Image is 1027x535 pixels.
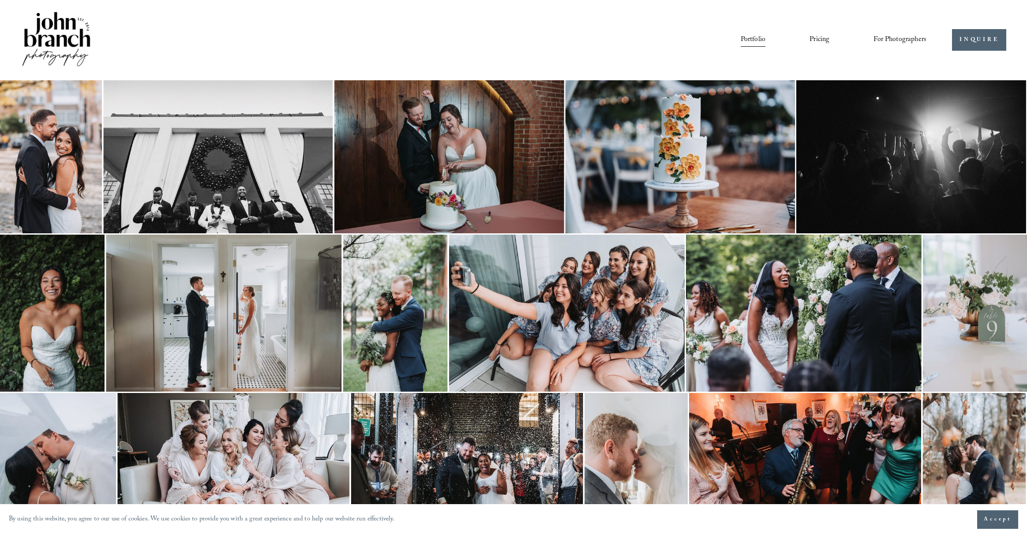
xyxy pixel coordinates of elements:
[449,235,685,392] img: A group of women in matching pajamas taking a selfie on a balcony, smiling and posing together.
[984,515,1012,524] span: Accept
[810,33,829,48] a: Pricing
[106,235,341,392] img: A bride in a white dress and a groom in a suit preparing in adjacent rooms with a bathroom and ki...
[873,33,926,47] span: For Photographers
[9,513,395,526] p: By using this website, you agree to our use of cookies. We use cookies to provide you with a grea...
[977,510,1018,529] button: Accept
[873,33,926,48] a: folder dropdown
[343,235,448,392] img: A bride and groom embrace outdoors, smiling; the bride holds a green bouquet, and the groom wears...
[796,80,1026,233] img: Black and white photo of people at a concert or party with hands raised, bright light in background.
[952,29,1006,51] a: INQUIRE
[21,10,92,70] img: John Branch IV Photography
[565,80,795,233] img: A two-tiered white wedding cake decorated with yellow and orange flowers, placed on a wooden cake...
[334,80,564,233] img: A couple is playfully cutting their wedding cake. The bride is wearing a white strapless gown, an...
[741,33,765,48] a: Portfolio
[103,80,333,233] img: Group of men in tuxedos standing under a large wreath on a building's entrance.
[686,235,922,392] img: A bride and groom exchange vows at their outdoor wedding ceremony, with the bride smiling and hol...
